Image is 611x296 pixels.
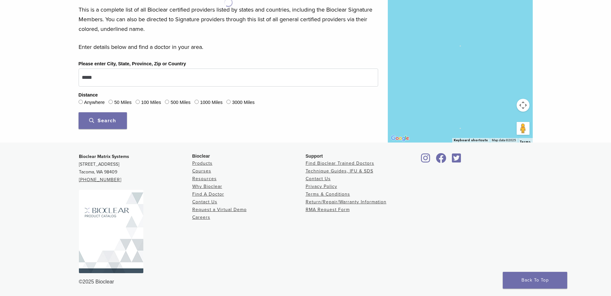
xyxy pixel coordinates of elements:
a: Terms [520,140,531,144]
a: Careers [192,215,210,220]
label: Anywhere [84,99,105,106]
span: Support [306,153,323,159]
a: Technique Guides, IFU & SDS [306,168,373,174]
img: Google [389,134,411,143]
label: 1000 Miles [200,99,223,106]
span: Bioclear [192,153,210,159]
a: Open this area in Google Maps (opens a new window) [389,134,411,143]
div: ©2025 Bioclear [79,278,532,286]
p: This is a complete list of all Bioclear certified providers listed by states and countries, inclu... [79,5,378,34]
label: 500 Miles [171,99,191,106]
a: Bioclear [450,157,463,163]
a: Contact Us [192,199,217,205]
span: Search [89,117,116,124]
a: Why Bioclear [192,184,222,189]
label: 3000 Miles [232,99,255,106]
a: Request a Virtual Demo [192,207,247,212]
a: [PHONE_NUMBER] [79,177,121,182]
a: Back To Top [503,272,567,289]
button: Map camera controls [517,99,530,112]
p: [STREET_ADDRESS] Tacoma, WA 98409 [79,153,192,184]
p: Enter details below and find a doctor in your area. [79,42,378,52]
a: Contact Us [306,176,331,181]
a: Products [192,161,213,166]
label: 100 Miles [141,99,161,106]
a: Terms & Conditions [306,191,350,197]
legend: Distance [79,92,98,99]
a: Return/Repair/Warranty Information [306,199,387,205]
a: Privacy Policy [306,184,337,189]
button: Keyboard shortcuts [454,138,488,143]
strong: Bioclear Matrix Systems [79,154,129,159]
label: Please enter City, State, Province, Zip or Country [79,60,186,68]
button: Drag Pegman onto the map to open Street View [517,122,530,135]
a: Find A Doctor [192,191,224,197]
a: Find Bioclear Trained Doctors [306,161,374,166]
a: Resources [192,176,217,181]
img: Bioclear [79,190,143,273]
a: RMA Request Form [306,207,350,212]
a: Courses [192,168,211,174]
a: Bioclear [434,157,449,163]
label: 50 Miles [114,99,132,106]
a: Bioclear [419,157,433,163]
span: Map data ©2025 [492,138,516,142]
button: Search [79,112,127,129]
